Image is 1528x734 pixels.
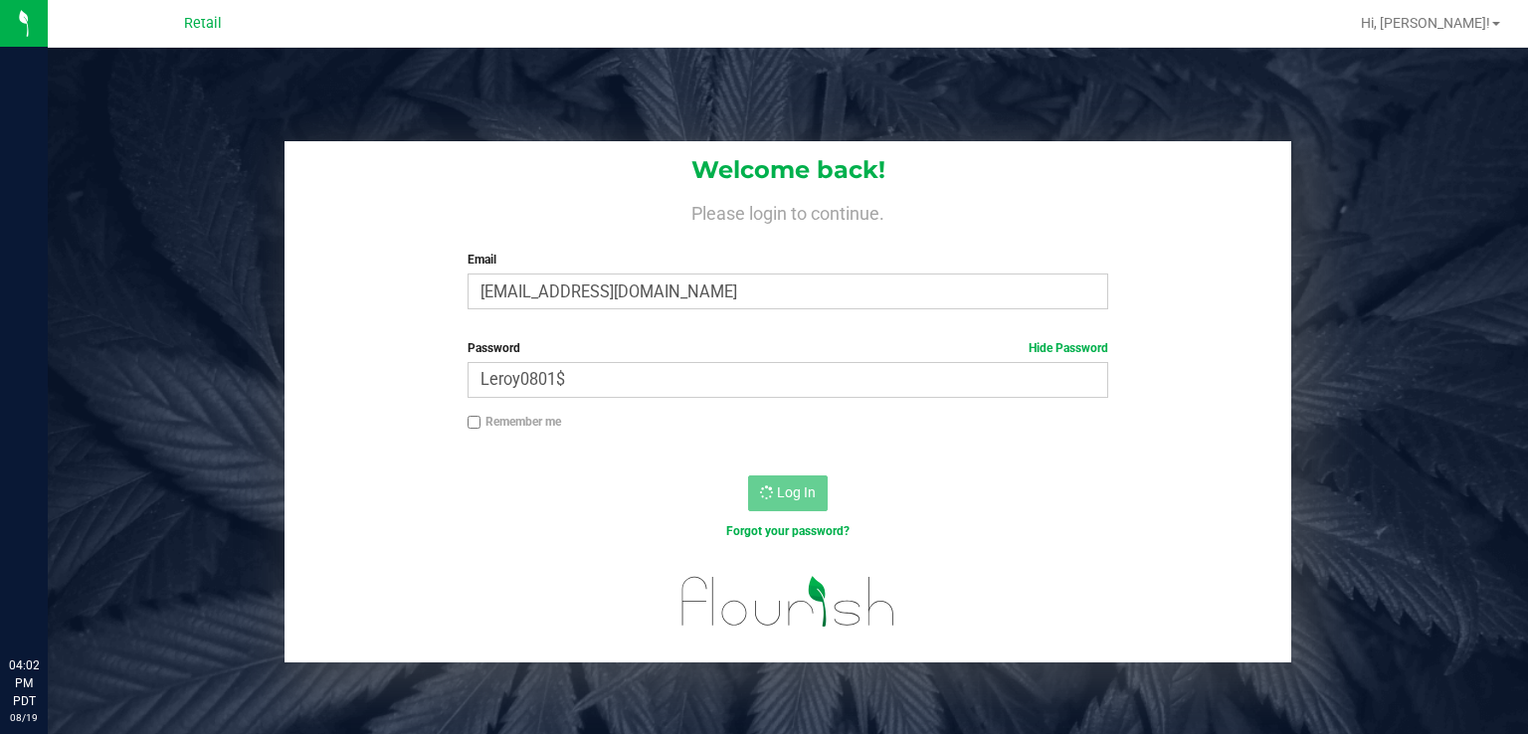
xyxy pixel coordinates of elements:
img: flourish_logo.svg [663,561,914,642]
label: Email [468,251,1109,269]
label: Remember me [468,413,561,431]
p: 08/19 [9,710,39,725]
p: 04:02 PM PDT [9,656,39,710]
a: Hide Password [1029,341,1108,355]
h4: Please login to continue. [285,199,1291,223]
span: Password [468,341,520,355]
input: Remember me [468,416,481,430]
span: Retail [184,15,222,32]
span: Log In [777,484,816,500]
span: Hi, [PERSON_NAME]! [1361,15,1490,31]
h1: Welcome back! [285,157,1291,183]
button: Log In [748,475,828,511]
a: Forgot your password? [726,524,850,538]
